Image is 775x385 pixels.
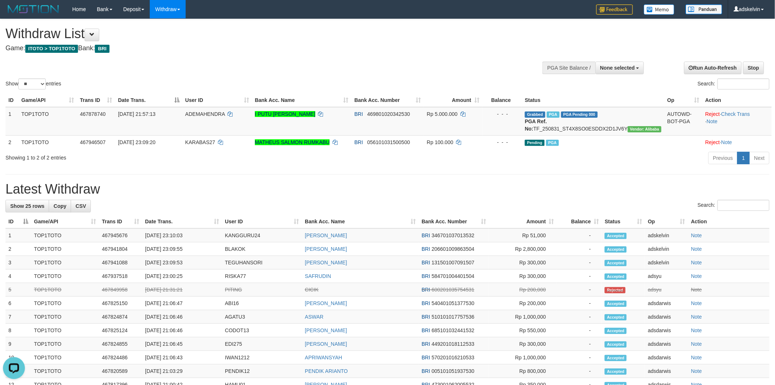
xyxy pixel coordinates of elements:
[5,297,31,310] td: 6
[489,297,557,310] td: Rp 200,000
[255,111,315,117] a: I PUTU [PERSON_NAME]
[142,310,222,324] td: [DATE] 21:06:46
[432,327,475,333] span: Copy 685101032441532 to clipboard
[367,139,410,145] span: Copy 056101031500500 to clipboard
[5,107,18,136] td: 1
[691,287,702,293] a: Note
[99,337,142,351] td: 467824855
[422,260,430,265] span: BRI
[557,364,602,378] td: -
[142,256,222,269] td: [DATE] 23:09:53
[691,341,702,347] a: Note
[645,337,688,351] td: adsdarwis
[18,78,46,89] select: Showentries
[698,78,770,89] label: Search:
[305,246,347,252] a: [PERSON_NAME]
[489,351,557,364] td: Rp 1,000,000
[185,111,225,117] span: ADEMAHENDRA
[489,364,557,378] td: Rp 800,000
[222,283,302,297] td: PITING
[489,269,557,283] td: Rp 300,000
[5,45,509,52] h4: Game: Bank:
[222,297,302,310] td: ABI16
[31,310,99,324] td: TOP1TOTO
[605,355,627,361] span: Accepted
[222,310,302,324] td: AGATU3
[305,341,347,347] a: [PERSON_NAME]
[489,215,557,228] th: Amount: activate to sort column ascending
[305,287,319,293] a: CICIK
[305,273,331,279] a: SAFRUDIN
[717,200,770,211] input: Search:
[5,228,31,242] td: 1
[645,324,688,337] td: adsdarwis
[691,355,702,360] a: Note
[557,242,602,256] td: -
[31,242,99,256] td: TOP1TOTO
[49,200,71,212] a: Copy
[705,111,720,117] a: Reject
[422,273,430,279] span: BRI
[5,324,31,337] td: 8
[605,328,627,334] span: Accepted
[142,297,222,310] td: [DATE] 21:06:47
[645,351,688,364] td: adsdarwis
[99,283,142,297] td: 467849958
[489,283,557,297] td: Rp 200,000
[305,327,347,333] a: [PERSON_NAME]
[99,364,142,378] td: 467820589
[427,111,457,117] span: Rp 5.000.000
[422,287,430,293] span: BRI
[525,118,547,132] b: PGA Ref. No:
[222,215,302,228] th: User ID: activate to sort column ascending
[419,215,489,228] th: Bank Acc. Number: activate to sort column ascending
[422,355,430,360] span: BRI
[645,310,688,324] td: adsdarwis
[596,62,644,74] button: None selected
[645,283,688,297] td: adsyu
[31,283,99,297] td: TOP1TOTO
[684,62,742,74] a: Run Auto-Refresh
[707,118,718,124] a: Note
[686,4,722,14] img: panduan.png
[605,341,627,348] span: Accepted
[305,300,347,306] a: [PERSON_NAME]
[5,78,61,89] label: Show entries
[482,93,522,107] th: Balance
[542,62,595,74] div: PGA Site Balance /
[691,260,702,265] a: Note
[645,297,688,310] td: adsdarwis
[305,368,348,374] a: PENDIK ARIANTO
[222,337,302,351] td: EDI275
[5,4,61,15] img: MOTION_logo.png
[142,269,222,283] td: [DATE] 23:00:25
[485,139,519,146] div: - - -
[645,364,688,378] td: adsdarwis
[222,351,302,364] td: IWAN1212
[645,269,688,283] td: adsyu
[525,140,545,146] span: Pending
[142,215,222,228] th: Date Trans.: activate to sort column ascending
[489,337,557,351] td: Rp 300,000
[71,200,91,212] a: CSV
[182,93,252,107] th: User ID: activate to sort column ascending
[547,111,560,118] span: Marked by adsyu
[115,93,182,107] th: Date Trans.: activate to sort column descending
[721,111,750,117] a: Check Trans
[489,228,557,242] td: Rp 51,000
[31,269,99,283] td: TOP1TOTO
[561,111,598,118] span: PGA Pending
[222,242,302,256] td: BLAKOK
[522,107,664,136] td: TF_250831_ST4X8SO0ESDDX2D1JV6Y
[80,139,105,145] span: 467946507
[422,327,430,333] span: BRI
[422,232,430,238] span: BRI
[5,242,31,256] td: 2
[664,107,702,136] td: AUTOWD-BOT-PGA
[5,310,31,324] td: 7
[691,232,702,238] a: Note
[645,242,688,256] td: adskelvin
[222,364,302,378] td: PENDIK12
[546,140,559,146] span: Marked by adskelvin
[602,215,645,228] th: Status: activate to sort column ascending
